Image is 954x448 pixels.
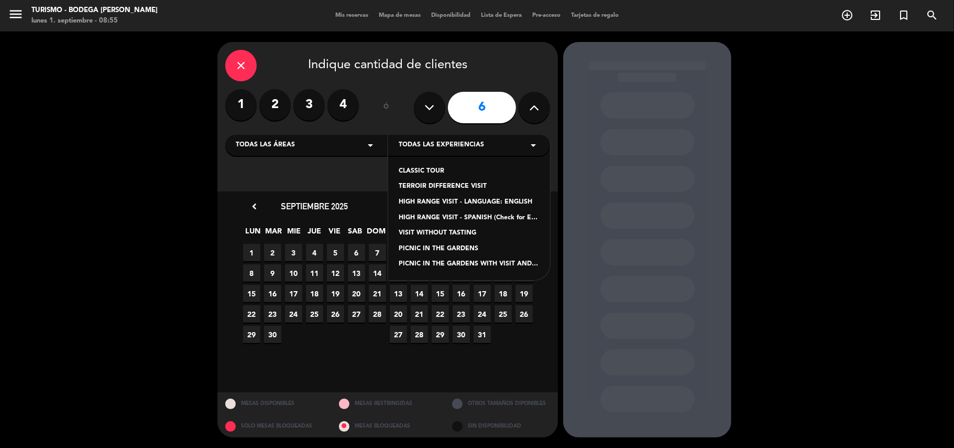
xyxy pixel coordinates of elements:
span: Mapa de mesas [374,13,426,18]
div: lunes 1. septiembre - 08:55 [31,16,158,26]
span: 29 [432,326,449,343]
span: 8 [243,264,260,282]
span: 17 [474,285,491,302]
span: 10 [285,264,302,282]
i: chevron_left [249,201,260,212]
span: 28 [369,305,386,323]
span: 15 [243,285,260,302]
span: 6 [390,264,407,282]
span: 7 [369,244,386,261]
span: 21 [369,285,386,302]
span: 18 [495,285,512,302]
i: close [235,59,247,72]
div: Indique cantidad de clientes [225,50,550,81]
span: Mis reservas [330,13,374,18]
span: 14 [369,264,386,282]
span: 6 [348,244,365,261]
span: Todas las experiencias [399,140,484,151]
button: menu [8,6,24,26]
span: 3 [285,244,302,261]
span: MAR [265,225,282,242]
div: SOLO MESAS BLOQUEADAS [217,415,331,438]
span: 11 [495,264,512,282]
span: 24 [474,305,491,323]
div: SIN DISPONIBILIDAD [444,415,558,438]
div: VISIT WITHOUT TASTING [399,228,540,239]
div: HIGH RANGE VISIT - SPANISH (Check for English language) [399,213,540,223]
i: menu [8,6,24,22]
span: 11 [306,264,323,282]
span: Disponibilidad [426,13,476,18]
span: 19 [327,285,344,302]
span: 26 [516,305,533,323]
i: exit_to_app [869,9,882,22]
i: search [926,9,938,22]
span: 25 [495,305,512,323]
span: Tarjetas de regalo [566,13,624,18]
span: 30 [264,326,281,343]
span: 9 [453,264,470,282]
span: 30 [453,326,470,343]
span: 7 [411,264,428,282]
span: 22 [432,305,449,323]
div: CLASSIC TOUR [399,166,540,177]
i: arrow_drop_down [364,139,377,152]
span: 24 [285,305,302,323]
span: 31 [474,326,491,343]
span: 19 [516,285,533,302]
span: 20 [348,285,365,302]
span: 21 [411,305,428,323]
span: 12 [327,264,344,282]
label: 2 [259,89,291,121]
label: 3 [293,89,325,121]
div: ó [369,89,403,126]
span: septiembre 2025 [281,201,348,211]
span: 14 [411,285,428,302]
span: 8 [432,264,449,282]
span: 16 [264,285,281,302]
span: 22 [243,305,260,323]
span: 5 [327,244,344,261]
span: 25 [306,305,323,323]
span: JUE [306,225,323,242]
span: 17 [285,285,302,302]
span: 13 [348,264,365,282]
span: 23 [453,305,470,323]
span: VIE [326,225,344,242]
span: DOM [367,225,385,242]
span: MIE [286,225,303,242]
i: add_circle_outline [841,9,853,22]
span: 18 [306,285,323,302]
span: SAB [347,225,364,242]
i: turned_in_not [897,9,910,22]
div: PICNIC IN THE GARDENS WITH VISIT AND CLASSIC TASTING [399,259,540,270]
span: 28 [411,326,428,343]
div: MESAS RESTRINGIDAS [331,392,445,415]
span: 1 [243,244,260,261]
span: 23 [264,305,281,323]
span: 29 [243,326,260,343]
div: MESAS BLOQUEADAS [331,415,445,438]
span: 12 [516,264,533,282]
span: LUN [245,225,262,242]
span: 2 [264,244,281,261]
div: HIGH RANGE VISIT - LANGUAGE: ENGLISH [399,197,540,208]
span: 9 [264,264,281,282]
span: Pre-acceso [527,13,566,18]
span: 27 [390,326,407,343]
span: Lista de Espera [476,13,527,18]
label: 4 [327,89,359,121]
div: PICNIC IN THE GARDENS [399,244,540,254]
span: 27 [348,305,365,323]
span: 10 [474,264,491,282]
span: 15 [432,285,449,302]
span: 16 [453,285,470,302]
span: 4 [306,244,323,261]
div: Turismo - Bodega [PERSON_NAME] [31,5,158,16]
div: TERROIR DIFFERENCE VISIT [399,182,540,192]
label: 1 [225,89,257,121]
span: 26 [327,305,344,323]
div: OTROS TAMAÑOS DIPONIBLES [444,392,558,415]
span: 20 [390,305,407,323]
span: 13 [390,285,407,302]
